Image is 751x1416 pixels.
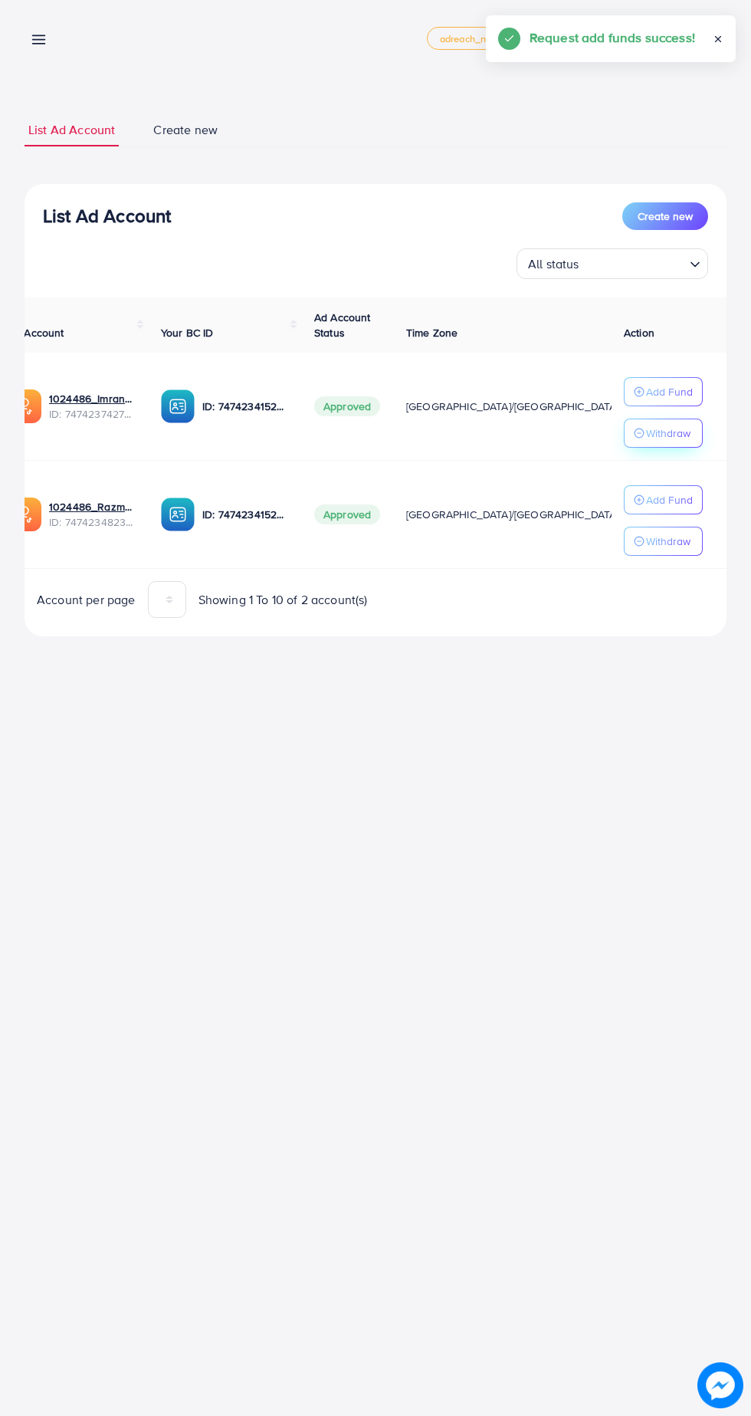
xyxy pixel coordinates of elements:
[49,499,136,531] div: <span class='underline'>1024486_Razman_1740230915595</span></br>7474234823184416769
[314,396,380,416] span: Approved
[406,399,619,414] span: [GEOGRAPHIC_DATA]/[GEOGRAPHIC_DATA]
[427,27,556,50] a: adreach_new_package
[49,406,136,422] span: ID: 7474237427478233089
[406,325,457,340] span: Time Zone
[697,1362,743,1408] img: image
[314,310,371,340] span: Ad Account Status
[624,419,703,448] button: Withdraw
[638,209,693,224] span: Create new
[406,507,619,522] span: [GEOGRAPHIC_DATA]/[GEOGRAPHIC_DATA]
[530,28,695,48] h5: Request add funds success!
[624,325,654,340] span: Action
[161,389,195,423] img: ic-ba-acc.ded83a64.svg
[153,121,218,139] span: Create new
[517,248,708,279] div: Search for option
[202,505,290,524] p: ID: 7474234152863678481
[49,391,136,406] a: 1024486_Imran_1740231528988
[622,202,708,230] button: Create new
[198,591,368,609] span: Showing 1 To 10 of 2 account(s)
[49,391,136,422] div: <span class='underline'>1024486_Imran_1740231528988</span></br>7474237427478233089
[624,527,703,556] button: Withdraw
[646,424,690,442] p: Withdraw
[646,532,690,550] p: Withdraw
[440,34,543,44] span: adreach_new_package
[161,325,214,340] span: Your BC ID
[161,498,195,531] img: ic-ba-acc.ded83a64.svg
[49,499,136,514] a: 1024486_Razman_1740230915595
[37,591,136,609] span: Account per page
[646,491,693,509] p: Add Fund
[28,121,115,139] span: List Ad Account
[646,383,693,401] p: Add Fund
[202,397,290,416] p: ID: 7474234152863678481
[8,498,41,531] img: ic-ads-acc.e4c84228.svg
[8,325,64,340] span: Ad Account
[43,205,171,227] h3: List Ad Account
[624,377,703,406] button: Add Fund
[314,504,380,524] span: Approved
[8,389,41,423] img: ic-ads-acc.e4c84228.svg
[624,485,703,514] button: Add Fund
[584,250,684,275] input: Search for option
[525,253,582,275] span: All status
[49,514,136,530] span: ID: 7474234823184416769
